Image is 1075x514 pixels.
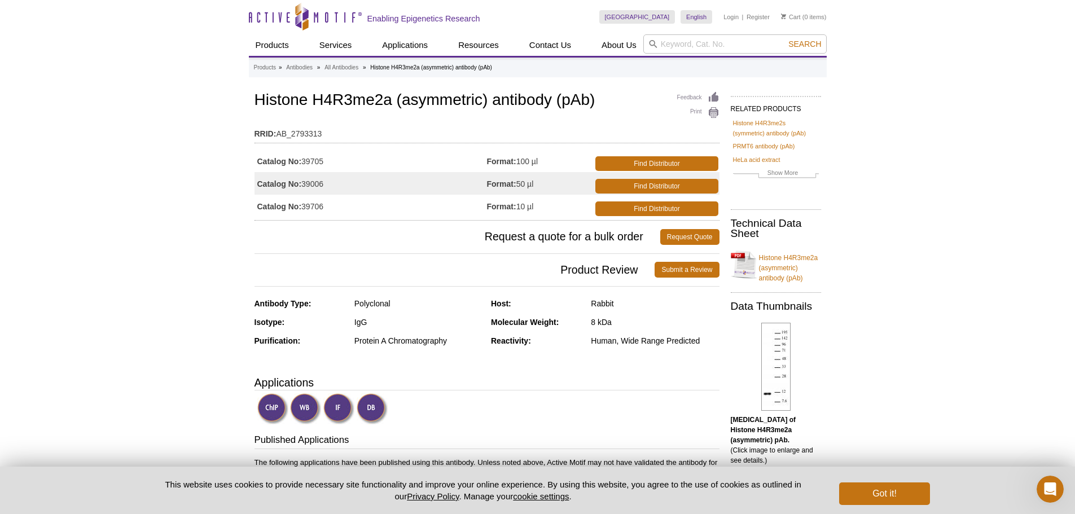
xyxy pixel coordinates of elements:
li: Histone H4R3me2a (asymmetric) antibody (pAb) [370,64,492,71]
strong: Purification: [255,336,301,345]
strong: Catalog No: [257,156,302,166]
a: Histone H4R3me2a (asymmetric) antibody (pAb) [731,246,821,283]
iframe: Intercom live chat [1037,476,1064,503]
a: Products [249,34,296,56]
div: Human, Wide Range Predicted [591,336,719,346]
a: PRMT6 antibody (pAb) [733,141,795,151]
li: (0 items) [781,10,827,24]
h2: Technical Data Sheet [731,218,821,239]
a: Services [313,34,359,56]
a: Find Distributor [595,179,718,194]
td: AB_2793313 [255,122,719,140]
a: Find Distributor [595,156,718,171]
strong: Molecular Weight: [491,318,559,327]
h3: Applications [255,374,719,391]
h2: RELATED PRODUCTS [731,96,821,116]
button: cookie settings [513,491,569,501]
td: 39705 [255,150,487,172]
b: [MEDICAL_DATA] of Histone H4R3me2a (asymmetric) pAb. [731,416,796,444]
div: Rabbit [591,298,719,309]
strong: Antibody Type: [255,299,311,308]
td: 50 µl [487,172,594,195]
li: » [363,64,366,71]
a: Antibodies [286,63,313,73]
td: 100 µl [487,150,594,172]
strong: RRID: [255,129,277,139]
a: English [681,10,712,24]
a: [GEOGRAPHIC_DATA] [599,10,675,24]
p: (Click image to enlarge and see details.) [731,415,821,465]
input: Keyword, Cat. No. [643,34,827,54]
li: » [279,64,282,71]
p: This website uses cookies to provide necessary site functionality and improve your online experie... [146,478,821,502]
h2: Enabling Epigenetics Research [367,14,480,24]
a: HeLa acid extract [733,155,780,165]
li: » [317,64,321,71]
a: Feedback [677,91,719,104]
div: IgG [354,317,482,327]
img: Histone H4R3me2a (asymmetric) antibody (pAb) tested by Western blot. [761,323,791,411]
a: Find Distributor [595,201,718,216]
li: | [742,10,744,24]
img: Immunofluorescence Validated [323,393,354,424]
a: Show More [733,168,819,181]
strong: Format: [487,201,516,212]
span: Product Review [255,262,655,278]
span: Search [788,39,821,49]
h2: Data Thumbnails [731,301,821,311]
strong: Format: [487,179,516,189]
strong: Isotype: [255,318,285,327]
a: About Us [595,34,643,56]
a: All Antibodies [324,63,358,73]
strong: Format: [487,156,516,166]
a: Contact Us [523,34,578,56]
span: Request a quote for a bulk order [255,229,660,245]
a: Histone H4R3me2s (symmetric) antibody (pAb) [733,118,819,138]
img: ChIP Validated [257,393,288,424]
div: Protein A Chromatography [354,336,482,346]
button: Got it! [839,482,929,505]
h1: Histone H4R3me2a (asymmetric) antibody (pAb) [255,91,719,111]
div: Polyclonal [354,298,482,309]
button: Search [785,39,824,49]
a: Request Quote [660,229,719,245]
a: Products [254,63,276,73]
a: Register [747,13,770,21]
strong: Catalog No: [257,179,302,189]
strong: Host: [491,299,511,308]
td: 39006 [255,172,487,195]
a: Privacy Policy [407,491,459,501]
div: 8 kDa [591,317,719,327]
a: Print [677,107,719,119]
td: 10 µl [487,195,594,217]
img: Your Cart [781,14,786,19]
a: Applications [375,34,435,56]
a: Resources [451,34,506,56]
a: Login [723,13,739,21]
h3: Published Applications [255,433,719,449]
strong: Reactivity: [491,336,531,345]
img: Dot Blot Validated [357,393,388,424]
strong: Catalog No: [257,201,302,212]
a: Cart [781,13,801,21]
td: 39706 [255,195,487,217]
img: Western Blot Validated [290,393,321,424]
a: Submit a Review [655,262,719,278]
